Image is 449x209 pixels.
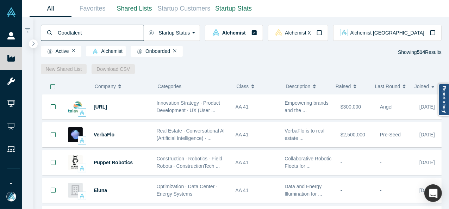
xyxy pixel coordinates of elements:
[419,104,435,110] span: [DATE]
[42,94,64,119] button: Bookmark
[155,0,213,17] a: Startup Customers
[157,156,223,169] span: Construction · Robotics · Field Robots · ConstructionTech ...
[236,150,277,175] div: AA 41
[6,7,16,17] img: Alchemist Vault Logo
[68,99,83,114] img: Talawa.ai's Logo
[285,156,332,169] span: Collaborative Robotic Fleets for ...
[336,79,351,94] span: Raised
[419,160,435,165] span: [DATE]
[68,155,83,170] img: Puppet Robotics's Logo
[6,192,16,202] img: Mia Scott's Account
[341,29,348,36] img: alchemist_aj Vault Logo
[157,184,218,197] span: Optimization · Data Center · Energy Systems
[380,188,382,193] span: -
[417,49,425,55] strong: 514
[414,79,437,94] button: Joined
[205,25,263,41] button: alchemist Vault LogoAlchemist
[80,193,85,198] img: alchemist Vault Logo
[212,29,220,36] img: alchemist Vault Logo
[285,128,325,141] span: VerbaFlo is to real estate ...
[80,110,85,115] img: alchemist Vault Logo
[68,183,83,198] img: Eluna's Logo
[341,188,342,193] span: -
[438,84,449,116] a: Report a bug!
[113,0,155,17] a: Shared Lists
[414,79,429,94] span: Joined
[350,30,424,35] span: Alchemist [GEOGRAPHIC_DATA]
[285,30,311,35] span: Alchemist X
[222,30,246,35] span: Alchemist
[286,79,328,94] button: Description
[80,166,85,171] img: alchemist Vault Logo
[419,188,435,193] span: [DATE]
[236,79,249,94] span: Class
[42,150,64,175] button: Bookmark
[157,128,225,141] span: Real Estate · Conversational AI (Artificial Intelligence) · ...
[275,29,282,36] img: alchemistx Vault Logo
[157,84,181,89] span: Categories
[398,49,442,55] span: Showing Results
[380,160,382,165] span: -
[30,0,71,17] a: All
[380,104,393,110] span: Angel
[333,25,442,41] button: alchemist_aj Vault LogoAlchemist [GEOGRAPHIC_DATA]
[236,178,277,203] div: AA 41
[375,79,407,94] button: Last Round
[68,127,83,142] img: VerbaFlo's Logo
[94,160,133,165] a: Puppet Robotics
[157,100,220,113] span: Innovation Strategy · Product Development · UX (User ...
[42,123,64,147] button: Bookmark
[236,79,275,94] button: Class
[236,95,277,119] div: AA 41
[285,100,329,113] span: Empowering brands and the ...
[336,79,368,94] button: Raised
[41,64,87,74] button: New Shared List
[236,123,277,147] div: AA 41
[94,132,114,137] a: VerbaFlo
[44,49,69,54] span: Active
[89,49,123,54] span: Alchemist
[149,30,154,36] img: Startup status
[375,79,400,94] span: Last Round
[341,132,365,137] span: $2,500,000
[144,25,200,41] button: Startup Status
[173,48,176,53] button: Remove Filter
[137,49,142,54] img: Startup status
[94,104,107,110] a: [URL]
[71,0,113,17] a: Favorites
[92,64,135,74] button: Download CSV
[95,79,116,94] span: Company
[57,24,144,41] input: Search by company name, class, customer, one-liner or category
[341,160,342,165] span: -
[134,49,170,54] span: Onboarded
[47,49,52,54] img: Startup status
[341,104,361,110] span: $300,000
[42,178,64,203] button: Bookmark
[80,138,85,143] img: alchemist Vault Logo
[94,188,107,193] a: Eluna
[93,49,98,54] img: alchemist Vault Logo
[286,79,310,94] span: Description
[419,132,435,137] span: [DATE]
[213,0,255,17] a: Startup Stats
[268,25,328,41] button: alchemistx Vault LogoAlchemist X
[95,79,146,94] button: Company
[380,132,401,137] span: Pre-Seed
[72,48,75,53] button: Remove Filter
[285,184,323,197] span: Data and Energy Illumination for ...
